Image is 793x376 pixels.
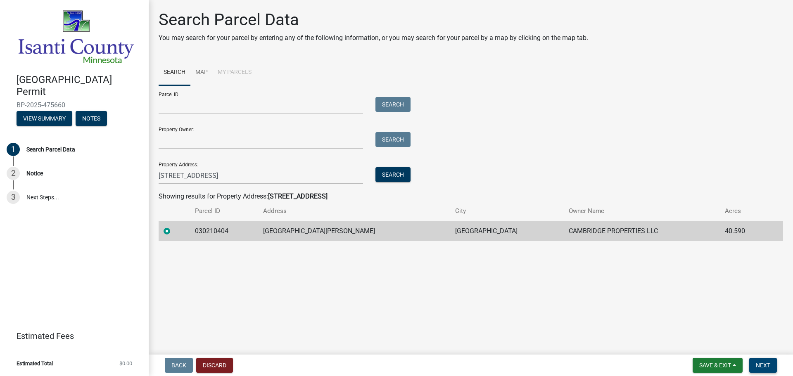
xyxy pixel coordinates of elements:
[7,143,20,156] div: 1
[159,192,783,201] div: Showing results for Property Address:
[190,201,258,221] th: Parcel ID
[190,221,258,241] td: 030210404
[159,33,588,43] p: You may search for your parcel by entering any of the following information, or you may search fo...
[268,192,328,200] strong: [STREET_ADDRESS]
[17,9,135,65] img: Isanti County, Minnesota
[564,221,720,241] td: CAMBRIDGE PROPERTIES LLC
[26,147,75,152] div: Search Parcel Data
[159,10,588,30] h1: Search Parcel Data
[756,362,770,369] span: Next
[26,170,43,176] div: Notice
[76,111,107,126] button: Notes
[375,132,411,147] button: Search
[17,116,72,122] wm-modal-confirm: Summary
[375,97,411,112] button: Search
[258,221,450,241] td: [GEOGRAPHIC_DATA][PERSON_NAME]
[7,191,20,204] div: 3
[564,201,720,221] th: Owner Name
[375,167,411,182] button: Search
[159,59,190,86] a: Search
[258,201,450,221] th: Address
[693,358,743,373] button: Save & Exit
[450,201,564,221] th: City
[119,361,132,366] span: $0.00
[17,74,142,98] h4: [GEOGRAPHIC_DATA] Permit
[196,358,233,373] button: Discard
[17,361,53,366] span: Estimated Total
[7,328,135,344] a: Estimated Fees
[699,362,731,369] span: Save & Exit
[17,101,132,109] span: BP-2025-475660
[720,221,767,241] td: 40.590
[450,221,564,241] td: [GEOGRAPHIC_DATA]
[165,358,193,373] button: Back
[720,201,767,221] th: Acres
[17,111,72,126] button: View Summary
[749,358,777,373] button: Next
[7,167,20,180] div: 2
[76,116,107,122] wm-modal-confirm: Notes
[190,59,213,86] a: Map
[171,362,186,369] span: Back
